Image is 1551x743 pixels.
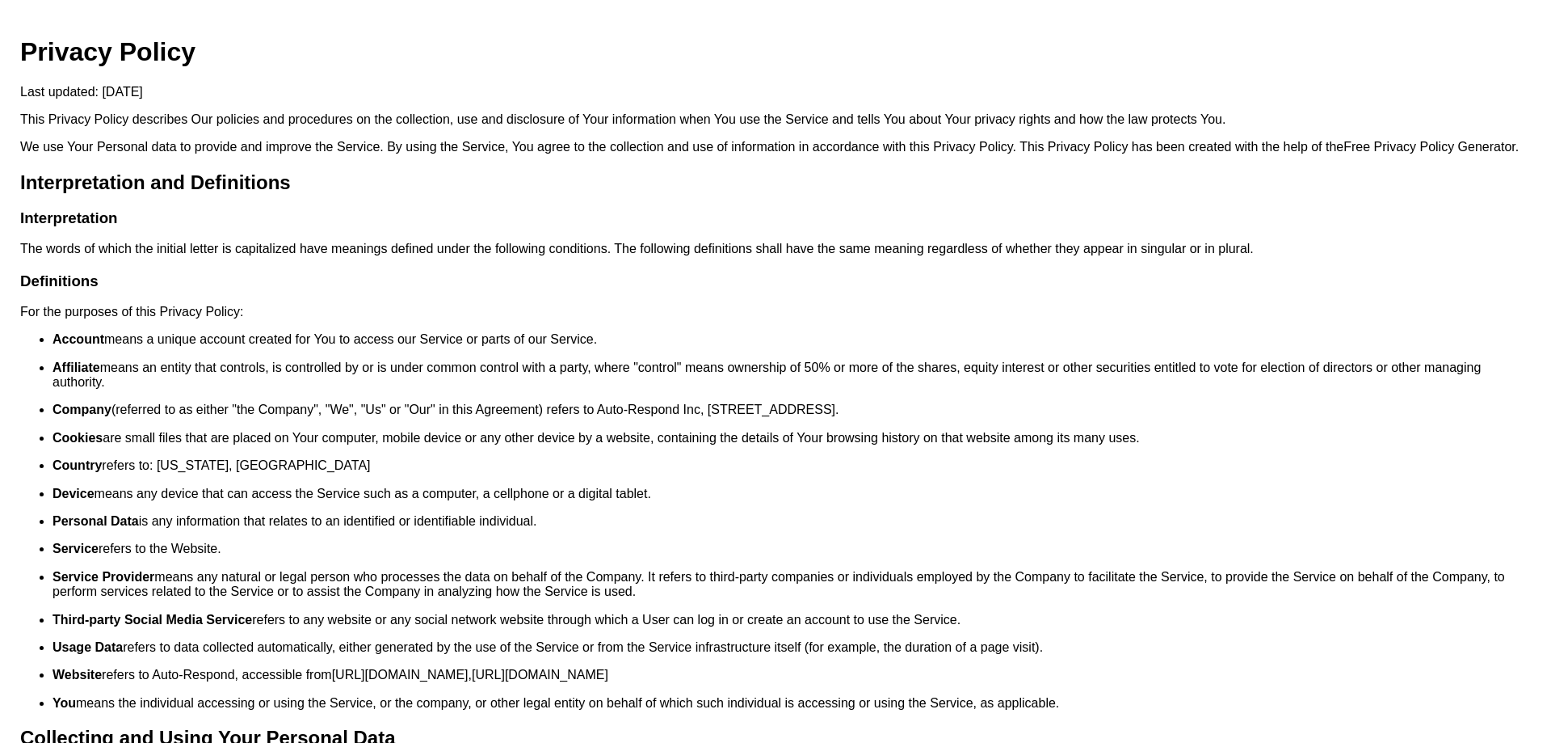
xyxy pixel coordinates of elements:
p: For the purposes of this Privacy Policy: [20,305,1531,319]
p: is any information that relates to an identified or identifiable individual. [53,514,1531,529]
p: refers to Auto-Respond, accessible from , [53,668,1531,682]
strong: Company [53,403,111,416]
strong: Website [53,668,102,682]
strong: Affiliate [53,361,100,374]
strong: Service Provider [53,570,154,584]
strong: Cookies [53,431,103,445]
a: Free Privacy Policy Generator [1343,140,1515,154]
strong: Service [53,542,99,555]
p: Last updated: [DATE] [20,85,1531,99]
p: refers to any website or any social network website through which a User can log in or create an ... [53,613,1531,627]
h3: Interpretation [20,209,1531,227]
h1: Privacy Policy [20,37,1531,67]
p: means any natural or legal person who processes the data on behalf of the Company. It refers to t... [53,570,1531,600]
p: This Privacy Policy describes Our policies and procedures on the collection, use and disclosure o... [20,112,1531,127]
p: refers to data collected automatically, either generated by the use of the Service or from the Se... [53,640,1531,655]
p: are small files that are placed on Your computer, mobile device or any other device by a website,... [53,431,1531,445]
strong: Device [53,487,95,500]
strong: Country [53,458,102,472]
a: [URL][DOMAIN_NAME] [332,668,469,682]
p: refers to the Website. [53,542,1531,556]
strong: Usage Data [53,640,123,654]
strong: Account [53,332,104,346]
h2: Interpretation and Definitions [20,171,1531,194]
p: means the individual accessing or using the Service, or the company, or other legal entity on beh... [53,696,1531,711]
p: means any device that can access the Service such as a computer, a cellphone or a digital tablet. [53,487,1531,501]
a: [URL][DOMAIN_NAME] [472,668,608,682]
p: The words of which the initial letter is capitalized have meanings defined under the following co... [20,242,1531,256]
p: means a unique account created for You to access our Service or parts of our Service. [53,332,1531,347]
strong: Personal Data [53,514,139,528]
p: (referred to as either "the Company", "We", "Us" or "Our" in this Agreement) refers to Auto-Respo... [53,403,1531,417]
p: We use Your Personal data to provide and improve the Service. By using the Service, You agree to ... [20,140,1531,154]
p: refers to: [US_STATE], [GEOGRAPHIC_DATA] [53,458,1531,473]
h3: Definitions [20,272,1531,290]
p: means an entity that controls, is controlled by or is under common control with a party, where "c... [53,361,1531,390]
strong: Third-party Social Media Service [53,613,252,627]
strong: You [53,696,76,710]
